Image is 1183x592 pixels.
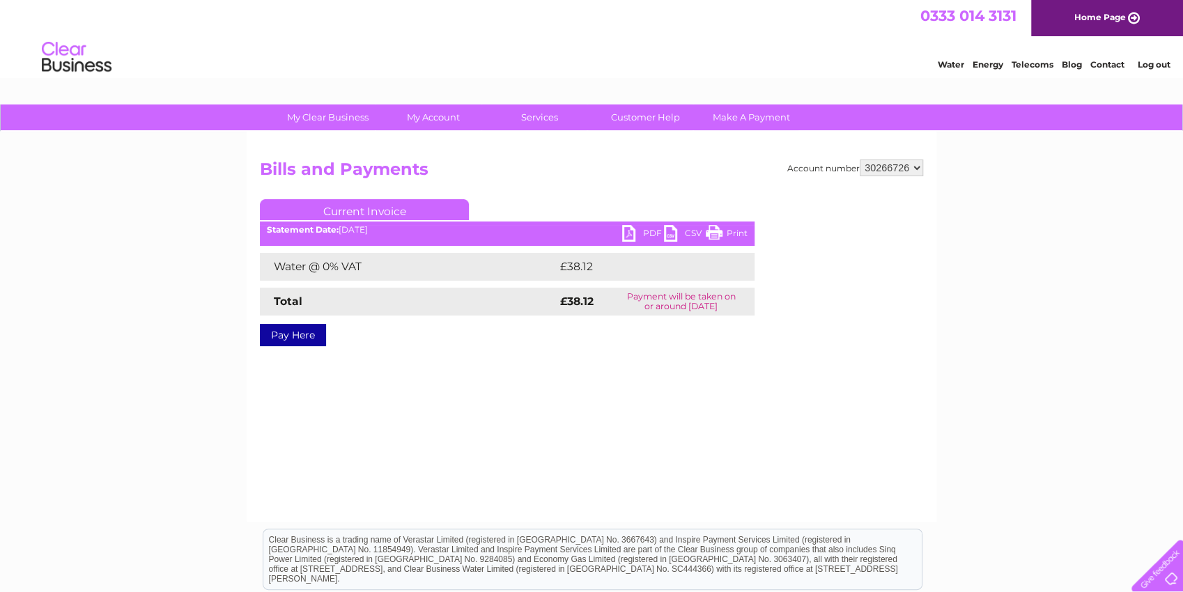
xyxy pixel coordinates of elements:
img: logo.png [41,36,112,79]
a: Services [482,104,597,130]
td: Payment will be taken on or around [DATE] [608,288,755,316]
strong: £38.12 [560,295,594,308]
a: Blog [1062,59,1082,70]
a: Current Invoice [260,199,469,220]
a: Contact [1090,59,1124,70]
a: Water [938,59,964,70]
a: Pay Here [260,324,326,346]
a: Print [706,225,748,245]
a: 0333 014 3131 [920,7,1016,24]
a: Customer Help [588,104,703,130]
a: My Account [376,104,491,130]
a: Energy [973,59,1003,70]
div: Clear Business is a trading name of Verastar Limited (registered in [GEOGRAPHIC_DATA] No. 3667643... [263,8,922,68]
a: My Clear Business [270,104,385,130]
a: PDF [622,225,664,245]
div: Account number [787,159,923,176]
a: Log out [1137,59,1170,70]
div: [DATE] [260,225,755,235]
a: Make A Payment [694,104,809,130]
h2: Bills and Payments [260,159,923,186]
a: Telecoms [1012,59,1053,70]
a: CSV [664,225,706,245]
b: Statement Date: [267,224,339,235]
strong: Total [274,295,302,308]
td: Water @ 0% VAT [260,253,557,281]
td: £38.12 [557,253,725,281]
